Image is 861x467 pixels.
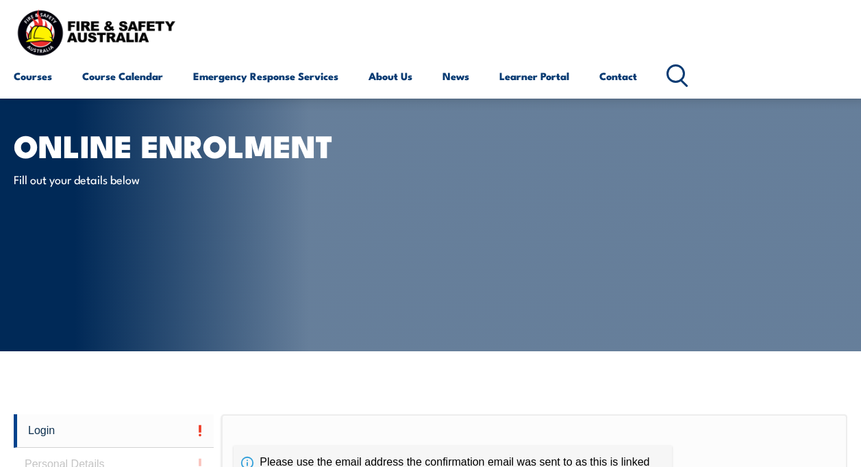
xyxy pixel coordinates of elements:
[369,60,412,92] a: About Us
[14,414,214,448] a: Login
[14,60,52,92] a: Courses
[14,171,264,187] p: Fill out your details below
[599,60,637,92] a: Contact
[14,131,352,158] h1: Online Enrolment
[82,60,163,92] a: Course Calendar
[499,60,569,92] a: Learner Portal
[193,60,338,92] a: Emergency Response Services
[442,60,469,92] a: News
